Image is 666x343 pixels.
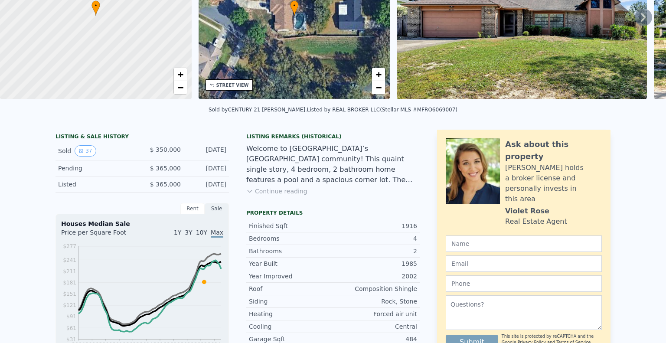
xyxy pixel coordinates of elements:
a: Zoom out [372,81,385,94]
div: Roof [249,284,333,293]
button: View historical data [75,145,96,157]
tspan: $91 [66,314,76,320]
div: Price per Square Foot [61,228,142,242]
div: Forced air unit [333,310,417,318]
div: Bedrooms [249,234,333,243]
tspan: $121 [63,302,76,308]
div: Rock, Stone [333,297,417,306]
div: Pending [58,164,135,173]
div: Year Improved [249,272,333,281]
span: 1Y [174,229,181,236]
div: STREET VIEW [216,82,249,88]
tspan: $277 [63,243,76,249]
div: [PERSON_NAME] holds a broker license and personally invests in this area [505,163,602,204]
div: Listed by REAL BROKER LLC (Stellar MLS #MFRO6069007) [307,107,457,113]
a: Zoom in [372,68,385,81]
div: • [290,0,299,16]
tspan: $31 [66,336,76,343]
div: [DATE] [188,145,226,157]
div: Rent [180,203,205,214]
tspan: $61 [66,325,76,331]
div: [DATE] [188,164,226,173]
tspan: $181 [63,280,76,286]
div: Welcome to [GEOGRAPHIC_DATA]’s [GEOGRAPHIC_DATA] community! This quaint single story, 4 bedroom, ... [246,144,420,185]
button: Continue reading [246,187,307,196]
input: Phone [446,275,602,292]
a: Zoom out [174,81,187,94]
div: Year Built [249,259,333,268]
div: Listed [58,180,135,189]
div: Ask about this property [505,138,602,163]
div: Central [333,322,417,331]
div: Property details [246,209,420,216]
div: Real Estate Agent [505,216,567,227]
span: $ 350,000 [150,146,181,153]
div: Violet Rose [505,206,549,216]
div: Listing Remarks (Historical) [246,133,420,140]
div: Cooling [249,322,333,331]
div: Heating [249,310,333,318]
div: Sold by CENTURY 21 [PERSON_NAME] . [209,107,307,113]
div: • [91,0,100,16]
div: [DATE] [188,180,226,189]
div: 2 [333,247,417,255]
input: Name [446,235,602,252]
span: + [376,69,382,80]
span: $ 365,000 [150,165,181,172]
a: Zoom in [174,68,187,81]
div: LISTING & SALE HISTORY [55,133,229,142]
div: 1985 [333,259,417,268]
div: Composition Shingle [333,284,417,293]
div: Sold [58,145,135,157]
span: − [177,82,183,93]
div: 4 [333,234,417,243]
span: Max [211,229,223,238]
tspan: $241 [63,257,76,263]
span: − [376,82,382,93]
span: • [91,2,100,10]
div: 1916 [333,222,417,230]
span: + [177,69,183,80]
input: Email [446,255,602,272]
div: Sale [205,203,229,214]
div: 2002 [333,272,417,281]
span: 10Y [196,229,207,236]
span: 3Y [185,229,192,236]
div: Finished Sqft [249,222,333,230]
div: Houses Median Sale [61,219,223,228]
div: Siding [249,297,333,306]
span: $ 365,000 [150,181,181,188]
tspan: $211 [63,268,76,274]
span: • [290,2,299,10]
tspan: $151 [63,291,76,297]
div: Bathrooms [249,247,333,255]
